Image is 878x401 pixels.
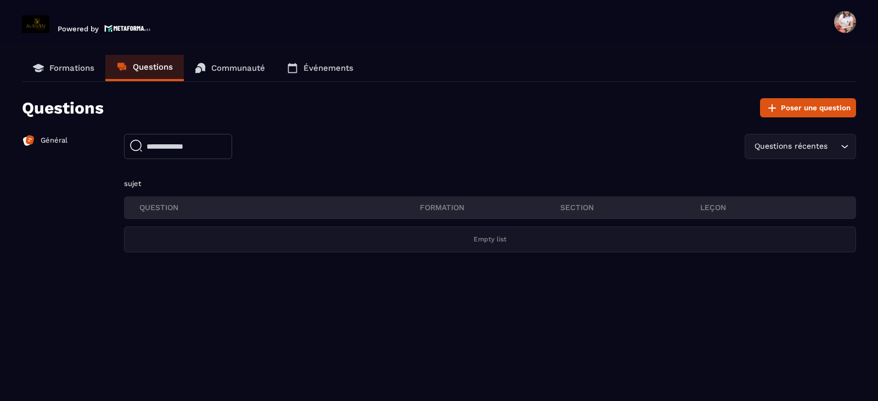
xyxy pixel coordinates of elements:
[104,24,150,33] img: logo
[303,63,353,73] p: Événements
[752,140,830,153] span: Questions récentes
[124,179,141,188] span: sujet
[474,235,506,244] p: Empty list
[22,55,105,81] a: Formations
[560,202,701,212] p: section
[105,55,184,81] a: Questions
[133,62,173,72] p: Questions
[830,140,838,153] input: Search for option
[211,63,265,73] p: Communauté
[760,98,856,117] button: Poser une question
[276,55,364,81] a: Événements
[700,202,841,212] p: leçon
[41,135,67,145] p: Général
[139,202,420,212] p: QUESTION
[745,134,856,159] div: Search for option
[58,25,99,33] p: Powered by
[22,15,49,33] img: logo-branding
[22,98,104,117] p: Questions
[184,55,276,81] a: Communauté
[420,202,560,212] p: FORMATION
[49,63,94,73] p: Formations
[22,134,35,147] img: formation-icon-active.2ea72e5a.svg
